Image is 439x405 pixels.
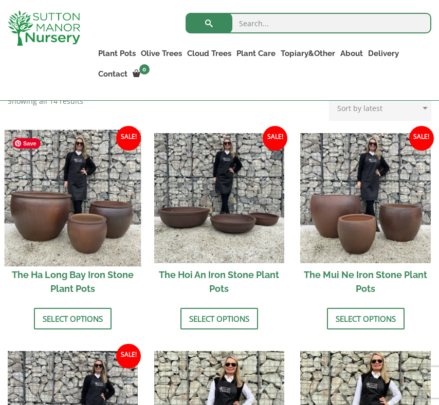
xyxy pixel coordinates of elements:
span: Sale! [116,344,141,369]
img: The Mui Ne Iron Stone Plant Pots [300,133,430,263]
a: Delivery [365,46,401,61]
span: Sale! [263,126,287,151]
select: Shop order [329,95,431,121]
h2: The Ha Long Bay Iron Stone Plant Pots [8,263,138,300]
a: Olive Trees [138,46,185,61]
img: The Hoi An Iron Stone Plant Pots [154,133,284,263]
a: About [338,46,365,61]
span: Save [13,138,41,149]
img: The Ha Long Bay Iron Stone Plant Pots [5,130,141,267]
span: Sale! [116,126,141,151]
a: Topiary&Other [278,46,338,61]
input: Search... [186,13,431,33]
a: 0 [130,67,153,81]
a: Plant Pots [96,46,138,61]
span: Sale! [409,126,434,151]
a: Sale! The Hoi An Iron Stone Plant Pots [154,133,284,300]
a: Select options for “The Hoi An Iron Stone Plant Pots” [180,308,258,329]
a: Plant Care [234,46,278,61]
a: Sale! The Mui Ne Iron Stone Plant Pots [300,133,430,300]
a: Sale! The Ha Long Bay Iron Stone Plant Pots [8,133,138,300]
a: Contact [96,67,130,81]
h2: The Hoi An Iron Stone Plant Pots [154,263,284,300]
p: Showing all 14 results [8,95,83,107]
a: Cloud Trees [185,46,234,61]
span: 0 [139,64,150,75]
h2: The Mui Ne Iron Stone Plant Pots [300,263,430,300]
img: logo [8,10,80,46]
a: Select options for “The Mui Ne Iron Stone Plant Pots” [327,308,405,329]
a: Select options for “The Ha Long Bay Iron Stone Plant Pots” [34,308,112,329]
